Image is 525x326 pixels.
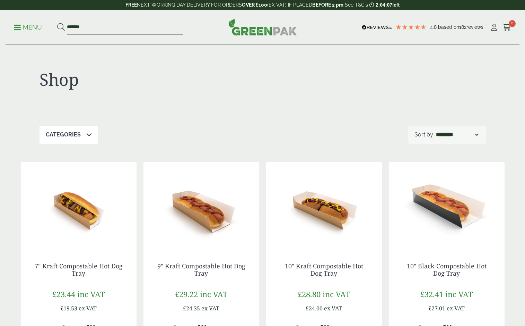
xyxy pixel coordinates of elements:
img: 9 Kraft Hotdog Tray (Large) [143,162,259,249]
strong: OVER £100 [242,2,267,8]
a: 7" Kraft Compostable Hot Dog Tray [35,262,123,278]
a: 10" Kraft Compostable Hot Dog Tray [285,262,363,278]
span: ex VAT [447,304,465,312]
span: inc VAT [323,289,350,299]
span: ex VAT [79,304,97,312]
span: £19.53 [60,304,77,312]
img: GreenPak Supplies [228,19,297,35]
i: My Account [490,24,498,31]
span: 4.8 [430,24,438,30]
i: Cart [502,24,511,31]
span: £28.80 [298,289,321,299]
a: 9" Kraft Compostable Hot Dog Tray [157,262,245,278]
span: ex VAT [324,304,342,312]
span: 182 [459,24,466,30]
span: reviews [466,24,483,30]
span: £27.01 [428,304,445,312]
img: REVIEWS.io [362,25,392,30]
span: inc VAT [445,289,473,299]
p: Categories [46,131,81,139]
span: £24.35 [183,304,200,312]
span: inc VAT [77,289,105,299]
select: Shop order [435,131,480,139]
span: £32.41 [420,289,443,299]
img: 10 Black Hot Dog Tray - alt (Large) [389,162,505,249]
a: 0 [502,22,511,33]
span: left [392,2,400,8]
span: inc VAT [200,289,227,299]
span: £29.22 [175,289,198,299]
strong: BEFORE 2 pm [312,2,343,8]
span: ex VAT [201,304,219,312]
span: 2:04:07 [376,2,392,8]
span: Based on [438,24,459,30]
a: 10" Black Compostable Hot Dog Tray [407,262,487,278]
div: 4.79 Stars [395,24,427,30]
strong: FREE [125,2,137,8]
span: 0 [509,20,516,27]
img: 10 Kraft Hotdog Tray (Large) [266,162,382,249]
span: £23.44 [52,289,75,299]
h1: Shop [40,69,263,90]
p: Sort by [414,131,433,139]
a: See T&C's [345,2,368,8]
p: Menu [14,23,42,32]
img: 7 Kraft Hotdog Tray (Large) [21,162,137,249]
span: £24.00 [306,304,323,312]
a: Menu [14,23,42,30]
